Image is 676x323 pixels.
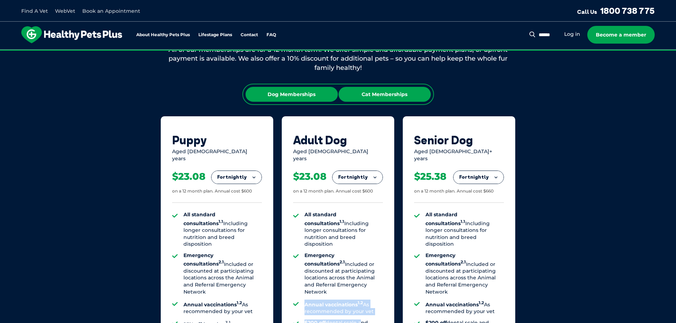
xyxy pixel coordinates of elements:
a: Find A Vet [21,8,48,14]
a: Book an Appointment [82,8,140,14]
div: on a 12 month plan. Annual cost $660 [414,188,494,194]
strong: Annual vaccinations [304,301,363,308]
button: Fortnightly [332,171,383,184]
button: Fortnightly [454,171,504,184]
a: WebVet [55,8,75,14]
a: Call Us1800 738 775 [577,5,655,16]
strong: Emergency consultations [425,252,466,267]
button: Fortnightly [211,171,262,184]
strong: Annual vaccinations [183,301,242,308]
li: Including longer consultations for nutrition and breed disposition [304,211,383,248]
strong: All standard consultations [425,211,465,226]
span: Call Us [577,8,597,15]
div: on a 12 month plan. Annual cost $600 [293,188,373,194]
div: Aged [DEMOGRAPHIC_DATA] years [293,148,383,162]
sup: 2.1 [219,260,224,265]
a: Become a member [587,26,655,44]
sup: 2.1 [461,260,466,265]
li: Including longer consultations for nutrition and breed disposition [425,211,504,248]
a: FAQ [266,33,276,37]
li: Included or discounted at participating locations across the Animal and Referral Emergency Network [304,252,383,295]
li: Including longer consultations for nutrition and breed disposition [183,211,262,248]
strong: Annual vaccinations [425,301,484,308]
li: Included or discounted at participating locations across the Animal and Referral Emergency Network [183,252,262,295]
div: Dog Memberships [246,87,338,102]
a: Contact [241,33,258,37]
div: Senior Dog [414,133,504,147]
sup: 1.1 [461,219,465,224]
div: All of our memberships are for a 12 month term. We offer simple and affordable payment plans, or ... [161,45,516,72]
div: on a 12 month plan. Annual cost $600 [172,188,252,194]
a: Log in [564,31,580,38]
strong: Emergency consultations [304,252,345,267]
sup: 1.2 [358,300,363,305]
div: $23.08 [172,171,205,183]
li: As recommended by your vet [183,300,262,315]
sup: 1.1 [340,219,344,224]
sup: 1.2 [479,300,484,305]
sup: 1.1 [219,219,223,224]
a: About Healthy Pets Plus [136,33,190,37]
div: Cat Memberships [339,87,431,102]
li: Included or discounted at participating locations across the Animal and Referral Emergency Network [425,252,504,295]
li: As recommended by your vet [304,300,383,315]
div: Puppy [172,133,262,147]
sup: 2.1 [340,260,345,265]
strong: All standard consultations [304,211,344,226]
strong: Emergency consultations [183,252,224,267]
sup: 1.2 [237,300,242,305]
span: Proactive, preventative wellness program designed to keep your pet healthier and happier for longer [205,50,471,56]
img: hpp-logo [21,26,122,43]
div: Aged [DEMOGRAPHIC_DATA] years [172,148,262,162]
div: $23.08 [293,171,326,183]
div: Adult Dog [293,133,383,147]
a: Lifestage Plans [198,33,232,37]
button: Search [528,31,537,38]
div: Aged [DEMOGRAPHIC_DATA]+ years [414,148,504,162]
li: As recommended by your vet [425,300,504,315]
strong: All standard consultations [183,211,223,226]
div: $25.38 [414,171,446,183]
